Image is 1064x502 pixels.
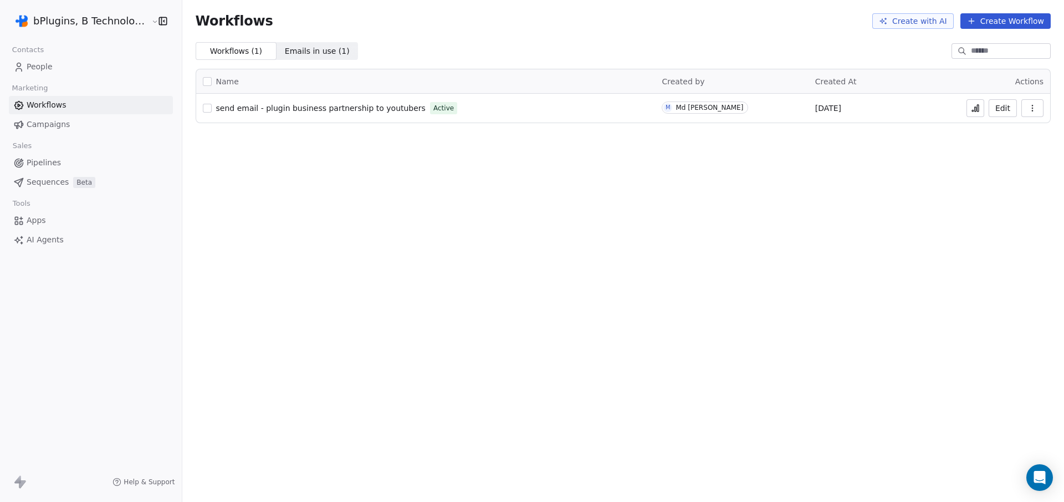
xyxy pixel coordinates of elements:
span: Campaigns [27,119,70,130]
button: bPlugins, B Technologies LLC [13,12,144,31]
a: People [9,58,173,76]
span: Active [433,103,454,113]
span: Pipelines [27,157,61,169]
span: Workflows [27,99,66,111]
span: People [27,61,53,73]
a: Pipelines [9,154,173,172]
div: M [666,103,671,112]
span: Name [216,76,239,88]
button: Edit [989,99,1017,117]
a: SequencesBeta [9,173,173,191]
span: [DATE] [815,103,841,114]
span: bPlugins, B Technologies LLC [33,14,149,28]
span: Sequences [27,176,69,188]
span: Marketing [7,80,53,97]
span: Apps [27,215,46,226]
a: Apps [9,211,173,230]
img: 4d237dd582c592203a1709821b9385ec515ed88537bc98dff7510fb7378bd483%20(2).png [16,14,29,28]
span: Sales [8,138,37,154]
button: Create with AI [872,13,954,29]
span: Help & Support [124,478,175,486]
span: Tools [8,195,35,212]
span: Created by [662,77,704,86]
span: Workflows [196,13,273,29]
button: Create Workflow [960,13,1051,29]
span: Actions [1015,77,1043,86]
span: Created At [815,77,857,86]
a: Help & Support [112,478,175,486]
div: Md [PERSON_NAME] [676,104,743,111]
a: Workflows [9,96,173,114]
a: Campaigns [9,115,173,134]
a: AI Agents [9,231,173,249]
div: Open Intercom Messenger [1026,464,1053,491]
a: send email - plugin business partnership to youtubers [216,103,426,114]
span: Contacts [7,42,49,58]
span: Beta [73,177,95,188]
span: Emails in use ( 1 ) [285,45,350,57]
span: send email - plugin business partnership to youtubers [216,104,426,113]
span: AI Agents [27,234,64,246]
